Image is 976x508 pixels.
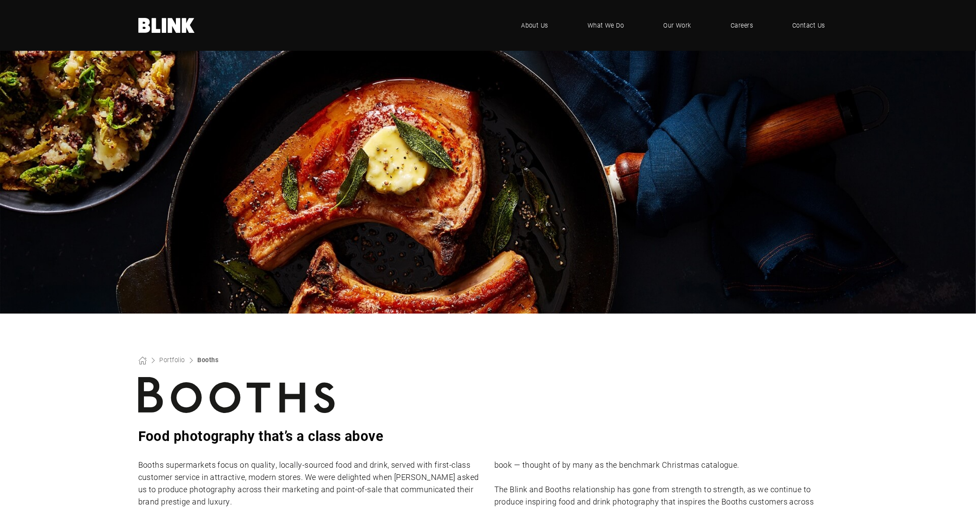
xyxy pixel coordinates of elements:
[650,12,704,39] a: Our Work
[779,12,838,39] a: Contact Us
[138,425,838,447] h3: Food photography that’s a class above
[197,356,218,364] a: Booths
[792,21,825,30] span: Contact Us
[138,459,482,508] p: Booths supermarkets focus on quality, locally-sourced food and drink, served with first-class cus...
[574,12,637,39] a: What We Do
[731,21,753,30] span: Careers
[159,356,185,364] a: Portfolio
[508,12,561,39] a: About Us
[717,12,766,39] a: Careers
[138,18,195,33] a: Home
[521,21,548,30] span: About Us
[588,21,624,30] span: What We Do
[663,21,691,30] span: Our Work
